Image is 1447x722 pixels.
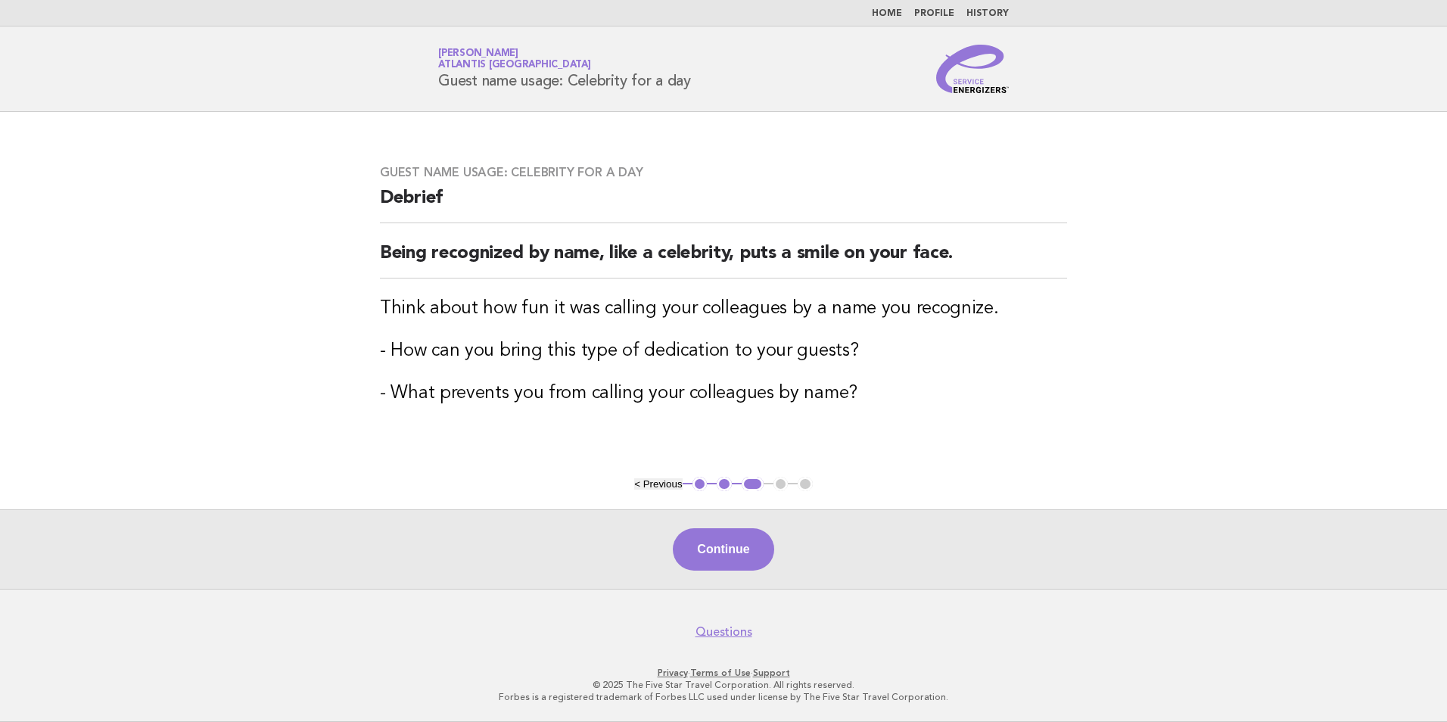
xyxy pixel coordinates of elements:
[380,339,1067,363] h3: - How can you bring this type of dedication to your guests?
[380,297,1067,321] h3: Think about how fun it was calling your colleagues by a name you recognize.
[380,241,1067,279] h2: Being recognized by name, like a celebrity, puts a smile on your face.
[742,477,764,492] button: 3
[914,9,954,18] a: Profile
[753,668,790,678] a: Support
[690,668,751,678] a: Terms of Use
[658,668,688,678] a: Privacy
[872,9,902,18] a: Home
[380,165,1067,180] h3: Guest name usage: Celebrity for a day
[438,49,691,89] h1: Guest name usage: Celebrity for a day
[260,691,1187,703] p: Forbes is a registered trademark of Forbes LLC used under license by The Five Star Travel Corpora...
[717,477,732,492] button: 2
[260,667,1187,679] p: · ·
[695,624,752,640] a: Questions
[438,61,591,70] span: Atlantis [GEOGRAPHIC_DATA]
[936,45,1009,93] img: Service Energizers
[966,9,1009,18] a: History
[673,528,773,571] button: Continue
[438,48,591,70] a: [PERSON_NAME]Atlantis [GEOGRAPHIC_DATA]
[380,381,1067,406] h3: - What prevents you from calling your colleagues by name?
[380,186,1067,223] h2: Debrief
[692,477,708,492] button: 1
[634,478,682,490] button: < Previous
[260,679,1187,691] p: © 2025 The Five Star Travel Corporation. All rights reserved.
